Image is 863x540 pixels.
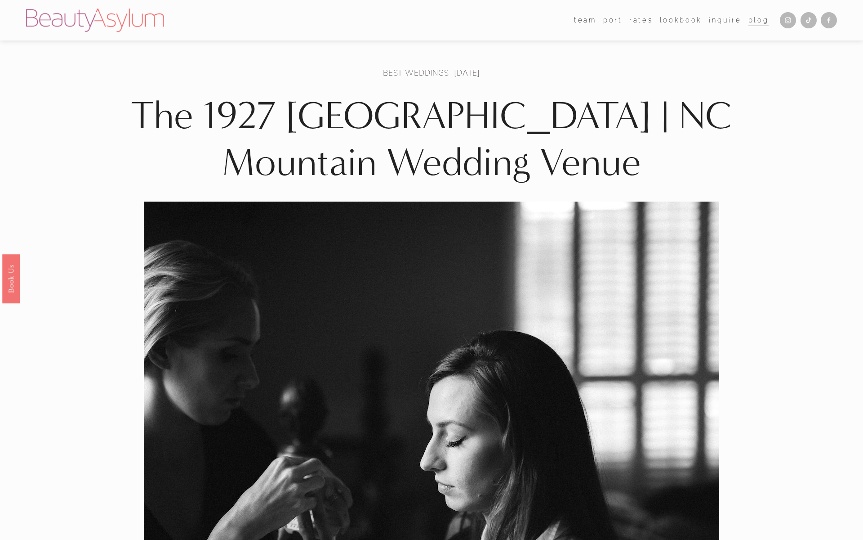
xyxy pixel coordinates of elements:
a: TikTok [801,12,817,28]
a: Blog [748,13,769,27]
a: folder dropdown [574,13,596,27]
a: Rates [629,13,653,27]
img: Beauty Asylum | Bridal Hair &amp; Makeup Charlotte &amp; Atlanta [26,9,164,32]
a: port [603,13,623,27]
a: Facebook [821,12,837,28]
a: Lookbook [660,13,702,27]
span: team [574,14,596,26]
span: [DATE] [454,67,480,78]
a: Book Us [2,254,20,303]
a: Instagram [780,12,796,28]
h1: The 1927 [GEOGRAPHIC_DATA] | NC Mountain Wedding Venue [127,93,736,186]
a: Inquire [709,13,741,27]
a: Best Weddings [383,67,449,78]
